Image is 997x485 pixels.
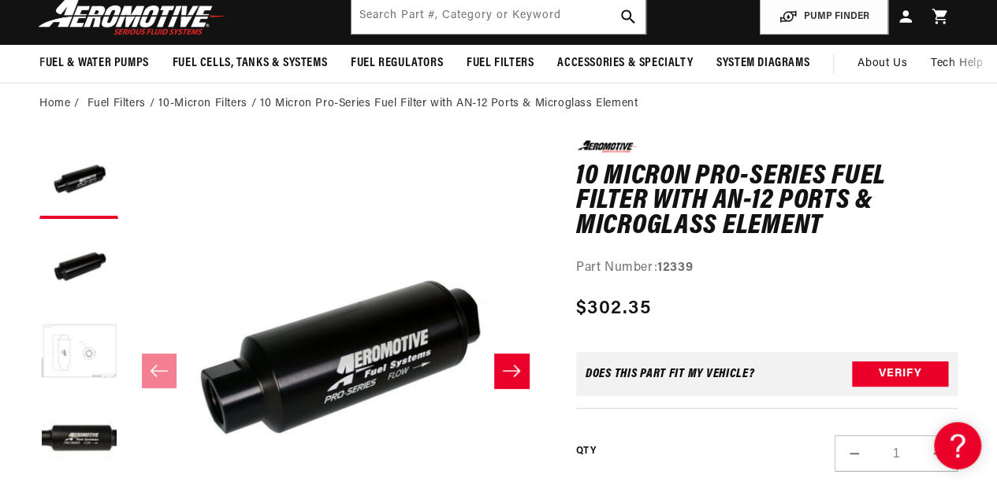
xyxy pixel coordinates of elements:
span: Tech Help [931,55,983,72]
strong: 12339 [657,261,693,274]
summary: System Diagrams [705,45,821,82]
a: Fuel Filters [87,95,146,113]
span: Fuel Regulators [351,55,443,72]
button: Slide right [494,354,529,388]
button: Load image 1 in gallery view [39,140,118,219]
button: Verify [852,361,948,387]
h1: 10 Micron Pro-Series Fuel Filter with AN-12 Ports & Microglass Element [576,165,958,239]
span: Fuel Cells, Tanks & Systems [173,55,327,72]
summary: Accessories & Specialty [545,45,705,82]
li: 10 Micron Pro-Series Fuel Filter with AN-12 Ports & Microglass Element [260,95,638,113]
summary: Fuel Filters [455,45,545,82]
button: Load image 2 in gallery view [39,227,118,305]
button: Load image 3 in gallery view [39,313,118,392]
span: System Diagrams [716,55,809,72]
summary: Tech Help [919,45,995,83]
span: Fuel Filters [467,55,534,72]
summary: Fuel Regulators [339,45,455,82]
button: Load image 4 in gallery view [39,400,118,479]
button: Slide left [142,354,177,388]
summary: Fuel & Water Pumps [28,45,161,82]
nav: breadcrumbs [39,95,958,113]
li: 10-Micron Filters [158,95,260,113]
div: Part Number: [576,258,958,279]
span: About Us [857,57,907,69]
div: Does This part fit My vehicle? [586,368,755,380]
span: $302.35 [576,294,651,323]
summary: Fuel Cells, Tanks & Systems [161,45,339,82]
a: Home [39,95,70,113]
span: Fuel & Water Pumps [39,55,149,72]
a: About Us [846,45,919,83]
label: QTY [576,445,596,458]
span: Accessories & Specialty [557,55,693,72]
